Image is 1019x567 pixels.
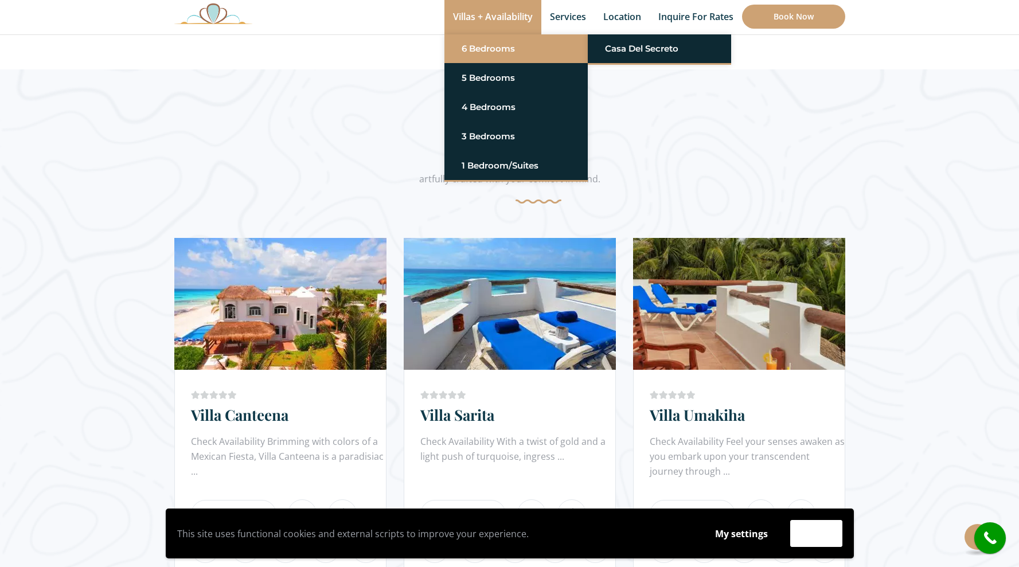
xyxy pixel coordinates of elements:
[191,405,288,425] a: Villa Canteena
[790,520,842,547] button: Accept
[462,38,571,59] a: 6 Bedrooms
[174,3,252,24] img: Awesome Logo
[704,521,779,547] button: My settings
[420,434,615,480] div: Check Availability With a twist of gold and a light push of turquoise, ingress ...
[650,434,845,480] div: Check Availability Feel your senses awaken as you embark upon your transcendent journey through ...
[420,405,494,425] a: Villa Sarita
[420,500,506,529] a: Book Now
[177,525,693,542] p: This site uses functional cookies and external scripts to improve your experience.
[742,5,845,29] a: Book Now
[462,68,571,88] a: 5 Bedrooms
[462,126,571,147] a: 3 Bedrooms
[650,500,735,529] a: Book Now
[462,155,571,176] a: 1 Bedroom/Suites
[650,405,745,425] a: Villa Umakiha
[977,525,1003,551] i: call
[974,522,1006,554] a: call
[191,500,276,529] a: Book Now
[462,97,571,118] a: 4 Bedrooms
[191,434,386,480] div: Check Availability Brimming with colors of a Mexican Fiesta, Villa Canteena is a paradisiac ...
[174,170,845,204] div: artfully crafted with your comfort in mind.
[605,38,714,59] a: Casa del Secreto
[174,131,845,170] h2: Our Villas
